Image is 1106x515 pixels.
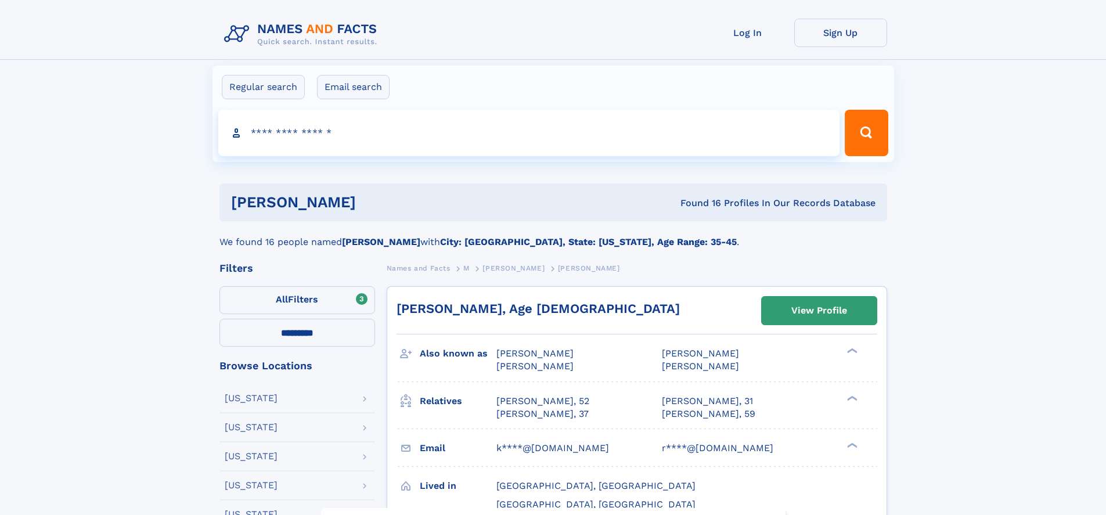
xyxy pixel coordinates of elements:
[440,236,737,247] b: City: [GEOGRAPHIC_DATA], State: [US_STATE], Age Range: 35-45
[219,221,887,249] div: We found 16 people named with .
[496,499,696,510] span: [GEOGRAPHIC_DATA], [GEOGRAPHIC_DATA]
[844,394,858,402] div: ❯
[518,197,876,210] div: Found 16 Profiles In Our Records Database
[225,452,278,461] div: [US_STATE]
[420,476,496,496] h3: Lived in
[342,236,420,247] b: [PERSON_NAME]
[219,286,375,314] label: Filters
[662,408,755,420] a: [PERSON_NAME], 59
[463,261,470,275] a: M
[482,261,545,275] a: [PERSON_NAME]
[496,480,696,491] span: [GEOGRAPHIC_DATA], [GEOGRAPHIC_DATA]
[225,394,278,403] div: [US_STATE]
[558,264,620,272] span: [PERSON_NAME]
[225,423,278,432] div: [US_STATE]
[219,263,375,273] div: Filters
[420,438,496,458] h3: Email
[496,395,589,408] a: [PERSON_NAME], 52
[844,347,858,355] div: ❯
[222,75,305,99] label: Regular search
[231,195,518,210] h1: [PERSON_NAME]
[662,361,739,372] span: [PERSON_NAME]
[225,481,278,490] div: [US_STATE]
[397,301,680,316] a: [PERSON_NAME], Age [DEMOGRAPHIC_DATA]
[794,19,887,47] a: Sign Up
[496,361,574,372] span: [PERSON_NAME]
[844,441,858,449] div: ❯
[496,408,589,420] a: [PERSON_NAME], 37
[387,261,451,275] a: Names and Facts
[482,264,545,272] span: [PERSON_NAME]
[662,395,753,408] a: [PERSON_NAME], 31
[317,75,390,99] label: Email search
[219,361,375,371] div: Browse Locations
[276,294,288,305] span: All
[463,264,470,272] span: M
[420,391,496,411] h3: Relatives
[420,344,496,363] h3: Also known as
[791,297,847,324] div: View Profile
[219,19,387,50] img: Logo Names and Facts
[762,297,877,325] a: View Profile
[496,348,574,359] span: [PERSON_NAME]
[662,348,739,359] span: [PERSON_NAME]
[701,19,794,47] a: Log In
[845,110,888,156] button: Search Button
[218,110,840,156] input: search input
